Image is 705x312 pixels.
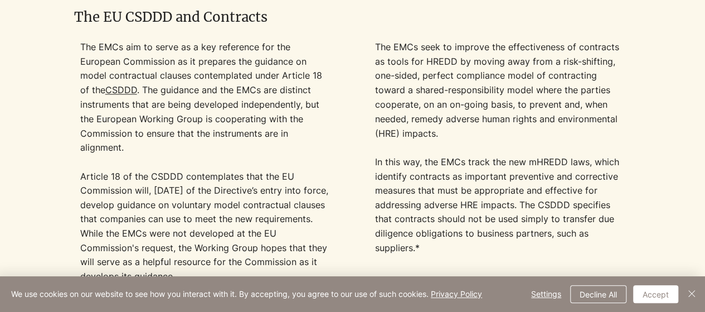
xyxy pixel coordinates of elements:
[105,84,137,95] a: CSDDD
[685,287,698,300] img: Close
[11,289,482,299] span: We use cookies on our website to see how you interact with it. By accepting, you agree to our use...
[685,285,698,303] button: Close
[531,286,561,303] span: Settings
[80,40,330,297] p: The EMCs aim to serve as a key reference for the European Commission as it prepares the guidance ...
[633,285,678,303] button: Accept
[375,40,625,255] p: The EMCs seek to improve the effectiveness of contracts as tools for HREDD by moving away from a ...
[74,8,631,27] h2: The EU CSDDD and Contracts
[570,285,626,303] button: Decline All
[431,289,482,299] a: Privacy Policy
